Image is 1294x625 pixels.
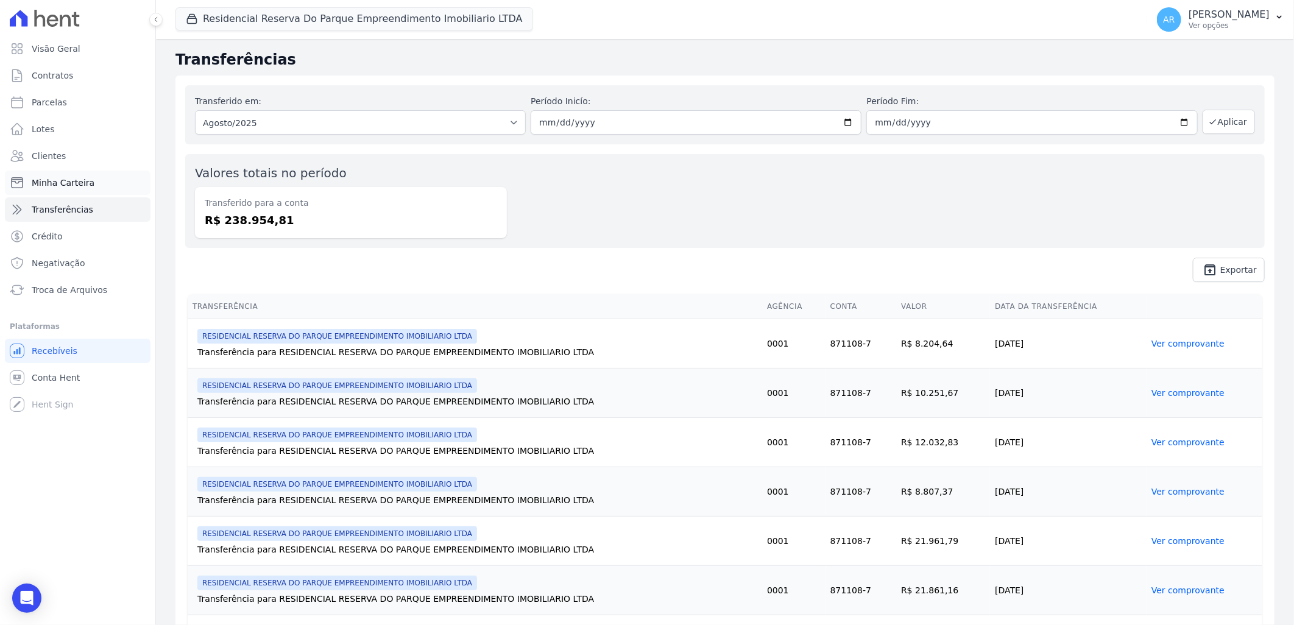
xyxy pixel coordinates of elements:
p: [PERSON_NAME] [1189,9,1270,21]
span: Negativação [32,257,85,269]
a: Ver comprovante [1151,339,1225,348]
div: Transferência para RESIDENCIAL RESERVA DO PARQUE EMPREENDIMENTO IMOBILIARIO LTDA [197,395,757,408]
span: Lotes [32,123,55,135]
span: Transferências [32,203,93,216]
a: Contratos [5,63,150,88]
dt: Transferido para a conta [205,197,497,210]
td: 871108-7 [826,319,896,369]
td: [DATE] [990,517,1147,566]
div: Transferência para RESIDENCIAL RESERVA DO PARQUE EMPREENDIMENTO IMOBILIARIO LTDA [197,346,757,358]
a: Clientes [5,144,150,168]
a: Ver comprovante [1151,437,1225,447]
span: Visão Geral [32,43,80,55]
td: 871108-7 [826,467,896,517]
td: [DATE] [990,319,1147,369]
a: Minha Carteira [5,171,150,195]
label: Transferido em: [195,96,261,106]
span: RESIDENCIAL RESERVA DO PARQUE EMPREENDIMENTO IMOBILIARIO LTDA [197,378,477,393]
span: Parcelas [32,96,67,108]
a: Recebíveis [5,339,150,363]
h2: Transferências [175,49,1275,71]
a: Negativação [5,251,150,275]
td: 0001 [762,319,826,369]
td: R$ 8.204,64 [896,319,990,369]
td: R$ 12.032,83 [896,418,990,467]
button: Residencial Reserva Do Parque Empreendimento Imobiliario LTDA [175,7,533,30]
td: 0001 [762,418,826,467]
td: 871108-7 [826,369,896,418]
span: RESIDENCIAL RESERVA DO PARQUE EMPREENDIMENTO IMOBILIARIO LTDA [197,477,477,492]
span: Recebíveis [32,345,77,357]
a: Ver comprovante [1151,536,1225,546]
div: Open Intercom Messenger [12,584,41,613]
td: [DATE] [990,418,1147,467]
a: Transferências [5,197,150,222]
a: Parcelas [5,90,150,115]
span: Conta Hent [32,372,80,384]
a: Lotes [5,117,150,141]
a: Ver comprovante [1151,585,1225,595]
a: Ver comprovante [1151,487,1225,496]
td: R$ 8.807,37 [896,467,990,517]
label: Período Fim: [866,95,1197,108]
i: unarchive [1203,263,1218,277]
button: AR [PERSON_NAME] Ver opções [1147,2,1294,37]
span: Clientes [32,150,66,162]
p: Ver opções [1189,21,1270,30]
td: 0001 [762,369,826,418]
span: RESIDENCIAL RESERVA DO PARQUE EMPREENDIMENTO IMOBILIARIO LTDA [197,526,477,541]
a: unarchive Exportar [1193,258,1265,282]
td: 871108-7 [826,418,896,467]
td: [DATE] [990,566,1147,615]
span: AR [1163,15,1175,24]
span: Contratos [32,69,73,82]
span: Exportar [1220,266,1257,274]
span: Crédito [32,230,63,242]
td: [DATE] [990,467,1147,517]
div: Transferência para RESIDENCIAL RESERVA DO PARQUE EMPREENDIMENTO IMOBILIARIO LTDA [197,445,757,457]
a: Visão Geral [5,37,150,61]
div: Transferência para RESIDENCIAL RESERVA DO PARQUE EMPREENDIMENTO IMOBILIARIO LTDA [197,494,757,506]
dd: R$ 238.954,81 [205,212,497,228]
td: 0001 [762,566,826,615]
div: Transferência para RESIDENCIAL RESERVA DO PARQUE EMPREENDIMENTO IMOBILIARIO LTDA [197,593,757,605]
th: Data da Transferência [990,294,1147,319]
td: 0001 [762,517,826,566]
td: R$ 10.251,67 [896,369,990,418]
th: Conta [826,294,896,319]
a: Ver comprovante [1151,388,1225,398]
td: 871108-7 [826,566,896,615]
span: Troca de Arquivos [32,284,107,296]
a: Troca de Arquivos [5,278,150,302]
div: Transferência para RESIDENCIAL RESERVA DO PARQUE EMPREENDIMENTO IMOBILIARIO LTDA [197,543,757,556]
span: Minha Carteira [32,177,94,189]
td: 871108-7 [826,517,896,566]
th: Transferência [188,294,762,319]
span: RESIDENCIAL RESERVA DO PARQUE EMPREENDIMENTO IMOBILIARIO LTDA [197,428,477,442]
button: Aplicar [1203,110,1255,134]
span: RESIDENCIAL RESERVA DO PARQUE EMPREENDIMENTO IMOBILIARIO LTDA [197,329,477,344]
div: Plataformas [10,319,146,334]
a: Crédito [5,224,150,249]
td: 0001 [762,467,826,517]
td: R$ 21.861,16 [896,566,990,615]
td: R$ 21.961,79 [896,517,990,566]
label: Período Inicío: [531,95,861,108]
a: Conta Hent [5,365,150,390]
label: Valores totais no período [195,166,347,180]
th: Valor [896,294,990,319]
td: [DATE] [990,369,1147,418]
th: Agência [762,294,826,319]
span: RESIDENCIAL RESERVA DO PARQUE EMPREENDIMENTO IMOBILIARIO LTDA [197,576,477,590]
